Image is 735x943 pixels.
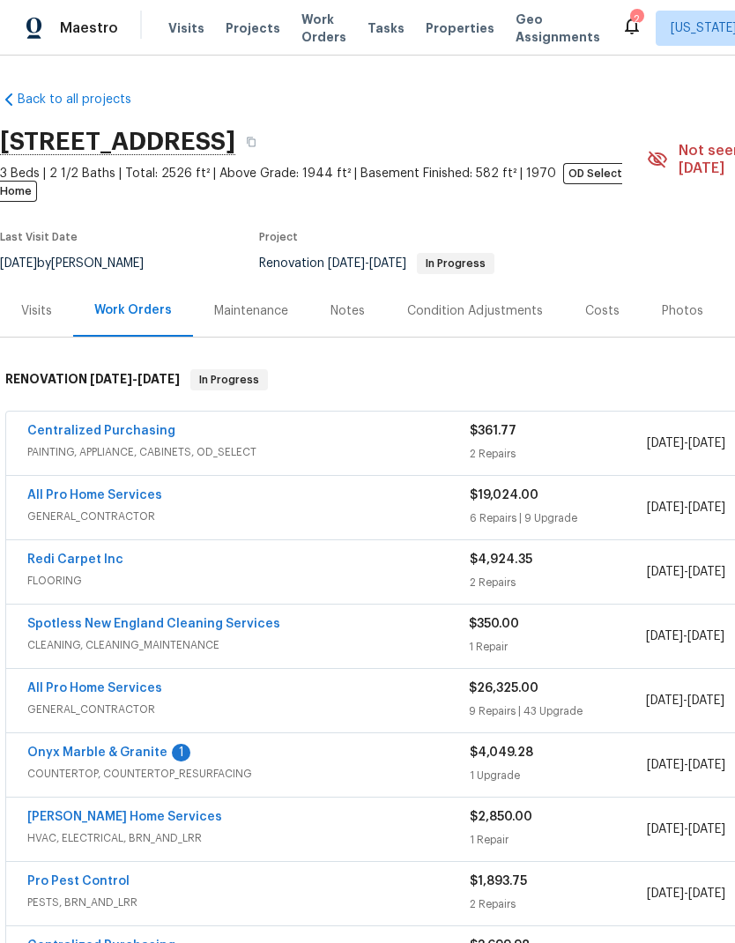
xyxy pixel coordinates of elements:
span: [DATE] [688,501,725,514]
span: [DATE] [688,823,725,835]
span: FLOORING [27,572,470,590]
div: 2 Repairs [470,895,647,913]
span: - [328,257,406,270]
span: [DATE] [647,759,684,771]
div: 1 Upgrade [470,767,647,784]
div: 2 [630,11,642,28]
a: All Pro Home Services [27,682,162,694]
span: COUNTERTOP, COUNTERTOP_RESURFACING [27,765,470,783]
h6: RENOVATION [5,369,180,390]
span: [DATE] [646,694,683,707]
span: - [647,756,725,774]
span: $26,325.00 [469,682,538,694]
div: Photos [662,302,703,320]
span: - [90,373,180,385]
span: - [647,820,725,838]
span: HVAC, ELECTRICAL, BRN_AND_LRR [27,829,470,847]
span: [DATE] [647,501,684,514]
span: GENERAL_CONTRACTOR [27,701,469,718]
span: [DATE] [90,373,132,385]
div: Notes [330,302,365,320]
span: [DATE] [647,566,684,578]
button: Copy Address [235,126,267,158]
span: - [646,627,724,645]
div: 2 Repairs [470,574,647,591]
a: [PERSON_NAME] Home Services [27,811,222,823]
span: In Progress [192,371,266,389]
span: In Progress [419,258,493,269]
div: Work Orders [94,301,172,319]
span: $19,024.00 [470,489,538,501]
span: [DATE] [647,887,684,900]
a: Centralized Purchasing [27,425,175,437]
span: [DATE] [688,437,725,449]
div: 9 Repairs | 43 Upgrade [469,702,645,720]
span: [DATE] [688,887,725,900]
span: PAINTING, APPLIANCE, CABINETS, OD_SELECT [27,443,470,461]
div: 2 Repairs [470,445,647,463]
span: - [647,885,725,902]
div: Condition Adjustments [407,302,543,320]
span: [DATE] [369,257,406,270]
span: Maestro [60,19,118,37]
div: 1 [172,744,190,761]
span: Projects [226,19,280,37]
div: 6 Repairs | 9 Upgrade [470,509,647,527]
span: [DATE] [688,566,725,578]
span: PESTS, BRN_AND_LRR [27,894,470,911]
span: $2,850.00 [470,811,532,823]
div: Costs [585,302,620,320]
a: Redi Carpet Inc [27,553,123,566]
span: $4,924.35 [470,553,532,566]
span: $350.00 [469,618,519,630]
a: Spotless New England Cleaning Services [27,618,280,630]
span: [DATE] [687,694,724,707]
a: Onyx Marble & Granite [27,746,167,759]
span: [DATE] [647,823,684,835]
span: $4,049.28 [470,746,533,759]
span: [DATE] [647,437,684,449]
span: GENERAL_CONTRACTOR [27,508,470,525]
div: Maintenance [214,302,288,320]
span: $361.77 [470,425,516,437]
span: Tasks [367,22,405,34]
span: [DATE] [688,759,725,771]
div: 1 Repair [470,831,647,849]
span: Properties [426,19,494,37]
a: All Pro Home Services [27,489,162,501]
span: - [647,434,725,452]
span: Work Orders [301,11,346,46]
span: - [646,692,724,709]
a: Pro Pest Control [27,875,130,887]
div: Visits [21,302,52,320]
span: [DATE] [328,257,365,270]
span: Visits [168,19,204,37]
span: CLEANING, CLEANING_MAINTENANCE [27,636,469,654]
span: - [647,499,725,516]
span: $1,893.75 [470,875,527,887]
div: 1 Repair [469,638,645,656]
span: Renovation [259,257,494,270]
span: - [647,563,725,581]
span: [DATE] [687,630,724,642]
span: [DATE] [646,630,683,642]
span: Project [259,232,298,242]
span: Geo Assignments [516,11,600,46]
span: [DATE] [137,373,180,385]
